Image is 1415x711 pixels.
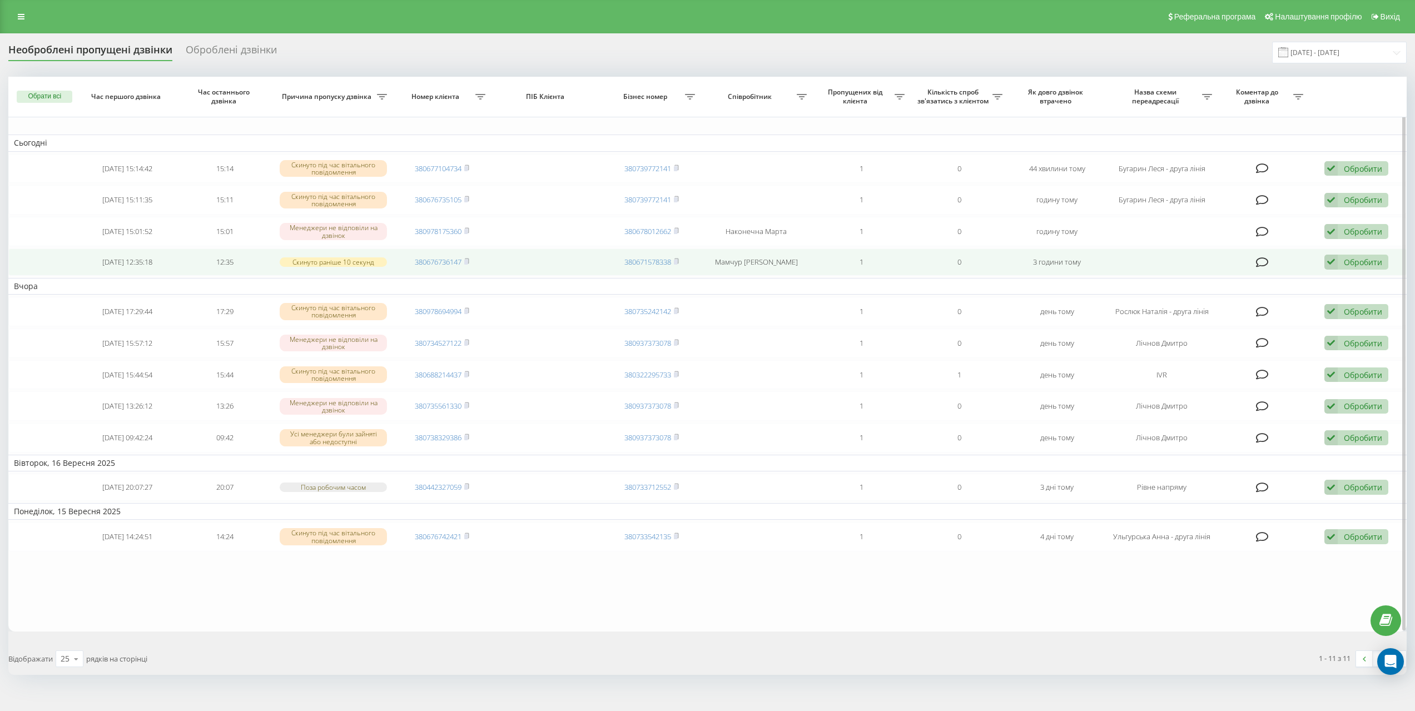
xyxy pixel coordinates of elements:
a: 380676735105 [415,195,461,205]
div: Обробити [1344,257,1382,267]
td: 1 [812,248,910,276]
div: Оброблені дзвінки [186,44,277,61]
td: 1 [812,217,910,246]
div: Обробити [1344,195,1382,205]
td: Мамчур [PERSON_NAME] [701,248,812,276]
td: [DATE] 15:57:12 [78,329,176,358]
a: 380678012662 [624,226,671,236]
td: Понеділок, 15 Вересня 2025 [8,503,1407,520]
td: 1 [812,522,910,551]
a: 380937373078 [624,338,671,348]
td: 0 [910,391,1008,421]
div: Необроблені пропущені дзвінки [8,44,172,61]
td: 12:35 [176,248,274,276]
td: 0 [910,423,1008,453]
td: 4 дні тому [1008,522,1106,551]
a: 380671578338 [624,257,671,267]
div: Скинуто під час вітального повідомлення [280,192,387,208]
a: 380733712552 [624,482,671,492]
td: Сьогодні [8,135,1407,151]
td: 15:57 [176,329,274,358]
td: 44 хвилини тому [1008,154,1106,183]
td: 14:24 [176,522,274,551]
td: 1 [812,474,910,501]
div: Обробити [1344,531,1382,542]
td: 15:11 [176,185,274,215]
div: Обробити [1344,432,1382,443]
button: Обрати всі [17,91,72,103]
div: Обробити [1344,226,1382,237]
a: 380676742421 [415,531,461,541]
div: Усі менеджери були зайняті або недоступні [280,429,387,446]
td: 1 [812,329,910,358]
div: Менеджери не відповіли на дзвінок [280,398,387,415]
td: [DATE] 09:42:24 [78,423,176,453]
td: 09:42 [176,423,274,453]
div: Скинуто під час вітального повідомлення [280,366,387,383]
span: Час першого дзвінка [88,92,166,101]
td: 0 [910,297,1008,326]
a: 380734527122 [415,338,461,348]
td: Бугарин Леся - друга лінія [1106,154,1218,183]
a: 380677104734 [415,163,461,173]
td: 0 [910,248,1008,276]
td: 0 [910,474,1008,501]
span: Вихід [1381,12,1400,21]
span: Пропущених від клієнта [818,88,895,105]
td: 13:26 [176,391,274,421]
a: 380739772141 [624,195,671,205]
td: Ульгурська Анна - друга лінія [1106,522,1218,551]
td: 0 [910,185,1008,215]
td: день тому [1008,423,1106,453]
td: [DATE] 15:44:54 [78,360,176,390]
span: Співробітник [706,92,797,101]
span: ПІБ Клієнта [502,92,592,101]
div: Обробити [1344,401,1382,411]
td: 15:01 [176,217,274,246]
a: 380739772141 [624,163,671,173]
td: 0 [910,522,1008,551]
td: 1 [910,360,1008,390]
div: Скинуто під час вітального повідомлення [280,160,387,177]
td: 15:44 [176,360,274,390]
td: [DATE] 14:24:51 [78,522,176,551]
span: Час останнього дзвінка [186,88,264,105]
td: день тому [1008,391,1106,421]
a: 380978175360 [415,226,461,236]
td: 0 [910,329,1008,358]
a: 1 [1373,651,1389,667]
td: 3 дні тому [1008,474,1106,501]
span: Коментар до дзвінка [1223,88,1293,105]
span: Назва схеми переадресації [1111,88,1202,105]
td: Лічнов Дмитро [1106,391,1218,421]
div: Обробити [1344,338,1382,349]
a: 380688214437 [415,370,461,380]
td: [DATE] 12:35:18 [78,248,176,276]
td: день тому [1008,329,1106,358]
span: Відображати [8,654,53,664]
span: Реферальна програма [1174,12,1256,21]
div: 25 [61,653,69,664]
td: 1 [812,391,910,421]
td: Бугарин Леся - друга лінія [1106,185,1218,215]
td: Рівне напряму [1106,474,1218,501]
a: 380937373078 [624,401,671,411]
td: [DATE] 15:14:42 [78,154,176,183]
a: 380322295733 [624,370,671,380]
td: 17:29 [176,297,274,326]
span: Як довго дзвінок втрачено [1018,88,1096,105]
a: 380733542135 [624,531,671,541]
td: 0 [910,154,1008,183]
div: Обробити [1344,482,1382,493]
td: день тому [1008,360,1106,390]
a: 380978694994 [415,306,461,316]
span: Налаштування профілю [1275,12,1362,21]
td: [DATE] 20:07:27 [78,474,176,501]
td: [DATE] 13:26:12 [78,391,176,421]
td: годину тому [1008,217,1106,246]
td: 15:14 [176,154,274,183]
a: 380735561330 [415,401,461,411]
td: [DATE] 15:01:52 [78,217,176,246]
div: Поза робочим часом [280,483,387,492]
td: Наконечна Марта [701,217,812,246]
